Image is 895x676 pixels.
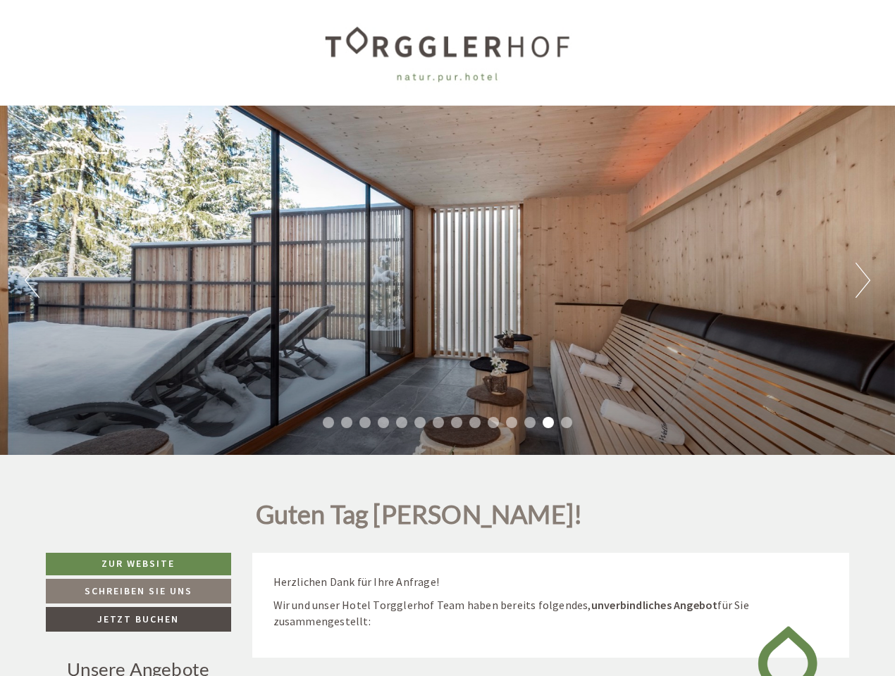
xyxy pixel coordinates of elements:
[856,263,870,298] button: Next
[22,69,223,79] small: 23:11
[46,579,231,603] a: Schreiben Sie uns
[591,598,718,612] strong: unverbindliches Angebot
[11,39,230,82] div: Guten Tag, wie können wir Ihnen helfen?
[25,263,39,298] button: Previous
[252,11,303,35] div: [DATE]
[46,553,231,575] a: Zur Website
[471,371,555,396] button: Senden
[46,607,231,632] a: Jetzt buchen
[273,574,829,590] p: Herzlichen Dank für Ihre Anfrage!
[256,501,583,536] h1: Guten Tag [PERSON_NAME]!
[273,597,829,630] p: Wir und unser Hotel Torgglerhof Team haben bereits folgendes, für Sie zusammengestellt:
[22,42,223,53] div: [GEOGRAPHIC_DATA]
